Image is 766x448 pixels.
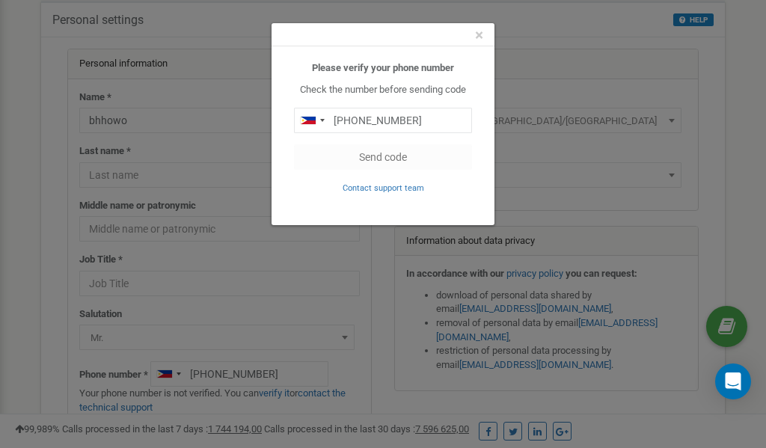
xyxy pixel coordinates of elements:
[475,28,483,43] button: Close
[295,108,329,132] div: Telephone country code
[343,183,424,193] small: Contact support team
[294,108,472,133] input: 0905 123 4567
[475,26,483,44] span: ×
[294,144,472,170] button: Send code
[294,83,472,97] p: Check the number before sending code
[343,182,424,193] a: Contact support team
[312,62,454,73] b: Please verify your phone number
[715,363,751,399] div: Open Intercom Messenger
